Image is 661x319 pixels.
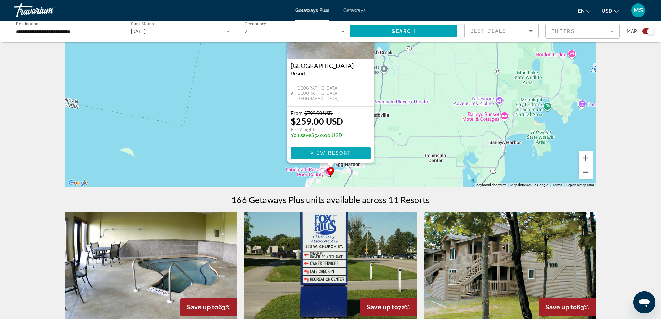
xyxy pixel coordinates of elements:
button: User Menu [629,3,647,18]
button: View Resort [291,147,371,159]
a: Terms (opens in new tab) [552,183,562,187]
div: 63% [539,298,596,316]
a: Getaways [343,8,366,13]
iframe: Button to launch messaging window [633,291,655,313]
a: Report a map error [566,183,594,187]
img: Google [67,178,90,187]
button: Zoom in [579,151,593,165]
span: Occupancy [245,22,266,26]
span: USD [602,8,612,14]
a: [GEOGRAPHIC_DATA] [291,62,371,69]
button: Keyboard shortcuts [476,183,506,187]
button: Change currency [602,6,619,16]
span: $799.00 USD [304,110,333,116]
span: Start Month [131,22,154,26]
span: You save [291,133,311,138]
span: Map [627,26,637,36]
span: Destination [16,21,39,26]
p: $540.00 USD [291,133,343,138]
span: View Resort [310,150,351,156]
mat-select: Sort by [470,27,533,35]
span: Save up to [367,303,398,311]
p: $259.00 USD [291,116,343,126]
a: Travorium [14,1,83,19]
h1: 166 Getaways Plus units available across 11 Resorts [231,194,430,205]
button: Search [350,25,458,37]
button: Change language [578,6,591,16]
button: Zoom out [579,165,593,179]
span: [GEOGRAPHIC_DATA], [GEOGRAPHIC_DATA], [GEOGRAPHIC_DATA] [296,85,370,101]
div: 63% [180,298,237,316]
button: Filter [545,24,620,39]
p: For 7 nights [291,126,343,133]
span: Save up to [187,303,218,311]
span: en [578,8,585,14]
span: Search [392,28,415,34]
span: [DATE] [131,28,146,34]
span: MS [634,7,643,14]
a: Getaways Plus [295,8,329,13]
a: Open this area in Google Maps (opens a new window) [67,178,90,187]
span: 2 [245,28,247,34]
span: From [291,110,303,116]
span: Save up to [545,303,577,311]
span: Map data ©2025 Google [510,183,548,187]
div: 72% [360,298,417,316]
span: Best Deals [470,28,506,34]
span: Resort [291,71,305,76]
